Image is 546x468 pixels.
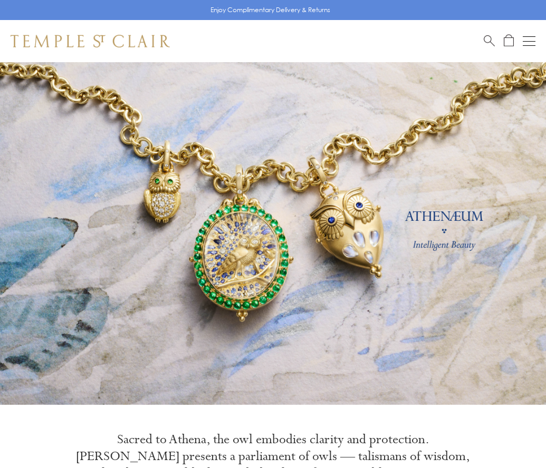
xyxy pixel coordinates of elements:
a: Open Shopping Bag [504,34,514,47]
p: Enjoy Complimentary Delivery & Returns [210,5,330,15]
a: Search [484,34,495,47]
img: Temple St. Clair [11,35,170,47]
button: Open navigation [523,35,535,47]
